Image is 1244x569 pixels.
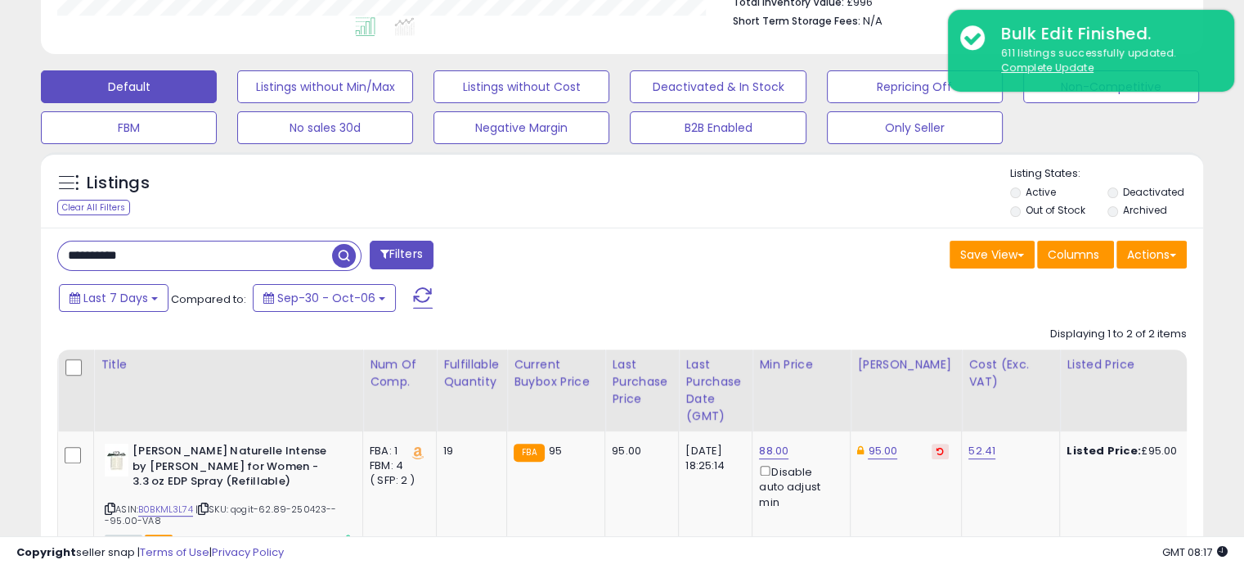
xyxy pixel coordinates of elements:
button: Last 7 Days [59,284,168,312]
button: Columns [1037,241,1114,269]
p: Listing States: [1010,166,1203,182]
button: Listings without Cost [433,70,609,103]
strong: Copyright [16,544,76,560]
span: Last 7 Days [83,290,148,306]
button: Filters [370,241,433,269]
div: Bulk Edit Finished. [989,22,1222,46]
div: Fulfillable Quantity [443,356,500,391]
span: 2025-10-14 08:17 GMT [1162,544,1228,560]
button: Listings without Min/Max [237,70,413,103]
button: No sales 30d [237,111,413,144]
label: Out of Stock [1026,203,1085,217]
button: B2B Enabled [630,111,806,144]
div: 19 [443,444,494,458]
div: [DATE] 18:25:14 [685,444,739,473]
div: Clear All Filters [57,200,130,215]
button: Only Seller [827,111,1003,144]
a: 95.00 [868,443,897,459]
span: Sep-30 - Oct-06 [277,290,375,306]
span: 95 [549,443,562,458]
button: Repricing Off [827,70,1003,103]
div: Cost (Exc. VAT) [968,356,1053,391]
button: Default [41,70,217,103]
div: Disable auto adjust min [759,463,838,510]
div: ( SFP: 2 ) [370,473,424,488]
a: B0BKML3L74 [138,503,193,517]
button: Sep-30 - Oct-06 [253,284,396,312]
div: Last Purchase Price [612,356,671,408]
label: Active [1026,185,1056,199]
small: FBA [514,444,544,462]
button: Save View [950,241,1035,269]
div: Displaying 1 to 2 of 2 items [1050,327,1187,342]
a: 52.41 [968,443,995,459]
div: Num of Comp. [370,356,429,391]
div: Last Purchase Date (GMT) [685,356,745,425]
i: This overrides the store level Dynamic Max Price for this listing [857,445,864,456]
span: N/A [863,13,882,29]
u: Complete Update [1001,61,1094,75]
b: Short Term Storage Fees: [733,14,860,28]
i: Revert to store-level Dynamic Max Price [936,447,944,455]
div: 611 listings successfully updated. [989,46,1222,76]
span: Compared to: [171,291,246,307]
label: Deactivated [1122,185,1183,199]
div: 95.00 [612,444,666,458]
div: Title [101,356,356,373]
div: FBM: 4 [370,458,424,473]
div: [PERSON_NAME] [857,356,954,373]
div: Min Price [759,356,843,373]
div: Listed Price [1067,356,1208,373]
img: 31qPqWnzBhL._SL40_.jpg [105,444,128,476]
span: | SKU: qogit-62.89-250423---95.00-VA8 [105,503,337,527]
a: Terms of Use [140,544,209,560]
button: FBM [41,111,217,144]
a: 88.00 [759,443,788,459]
div: FBA: 1 [370,444,424,458]
h5: Listings [87,172,150,195]
div: £95.00 [1067,444,1202,458]
div: ASIN: [105,444,350,547]
label: Archived [1122,203,1166,217]
button: Deactivated & In Stock [630,70,806,103]
div: Current Buybox Price [514,356,598,391]
span: Columns [1048,246,1099,263]
button: Negative Margin [433,111,609,144]
b: Listed Price: [1067,443,1141,458]
a: Privacy Policy [212,544,284,560]
button: Actions [1116,241,1187,269]
b: [PERSON_NAME] Naturelle Intense by [PERSON_NAME] for Women - 3.3 oz EDP Spray (Refillable) [132,444,331,494]
div: seller snap | | [16,545,284,561]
